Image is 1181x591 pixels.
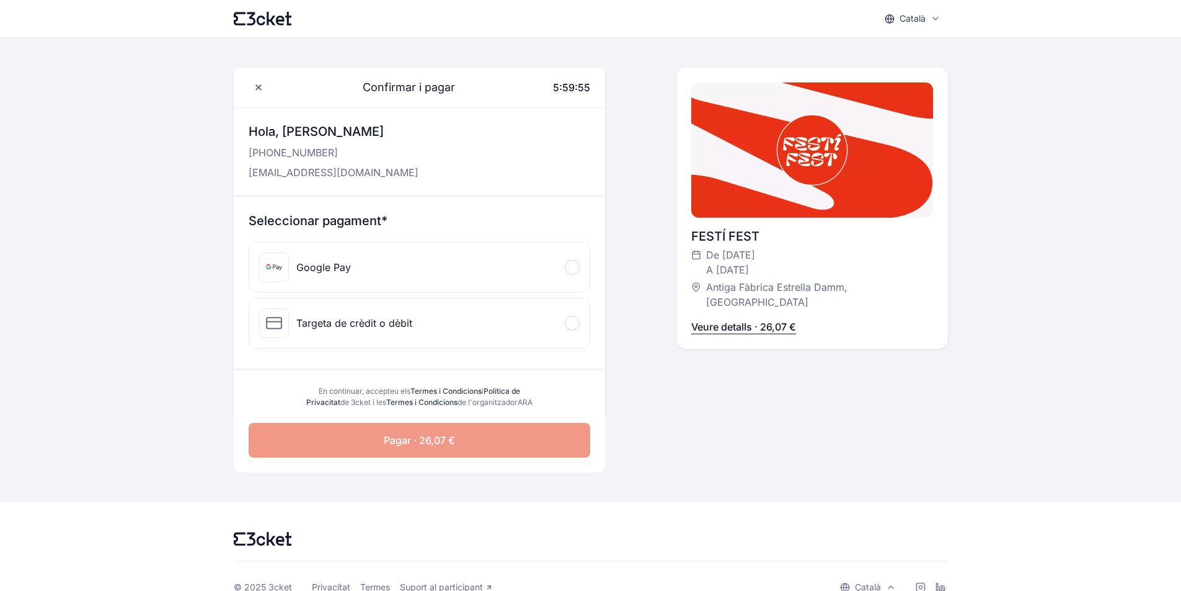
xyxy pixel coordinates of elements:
[249,423,590,458] button: Pagar · 26,07 €
[410,386,482,396] a: Termes i Condicions
[296,260,351,275] div: Google Pay
[384,433,455,448] span: Pagar · 26,07 €
[386,398,458,407] a: Termes i Condicions
[518,398,533,407] span: ARA
[249,212,590,229] h3: Seleccionar pagament*
[296,316,412,331] div: Targeta de crèdit o dèbit
[553,81,590,94] span: 5:59:55
[691,319,796,334] p: Veure detalls · 26,07 €
[900,12,926,25] p: Català
[303,386,536,408] div: En continuar, accepteu els i de 3cket i les de l'organitzador
[249,123,418,140] h3: Hola, [PERSON_NAME]
[706,247,755,277] span: De [DATE] A [DATE]
[249,145,418,160] p: [PHONE_NUMBER]
[348,79,455,96] span: Confirmar i pagar
[691,228,933,245] div: FESTÍ FEST
[249,165,418,180] p: [EMAIL_ADDRESS][DOMAIN_NAME]
[706,280,921,309] span: Antiga Fàbrica Estrella Damm, [GEOGRAPHIC_DATA]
